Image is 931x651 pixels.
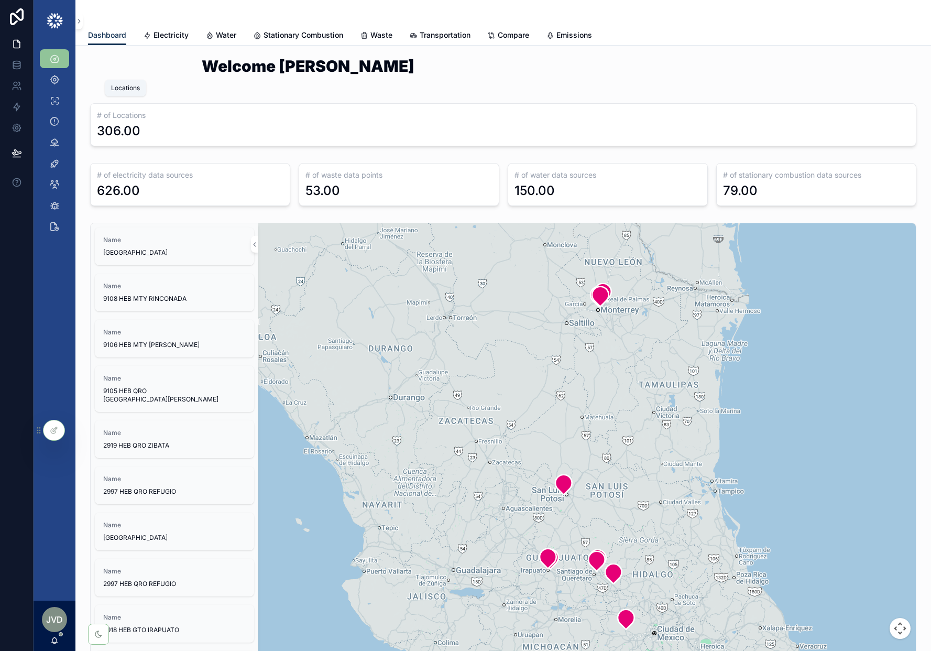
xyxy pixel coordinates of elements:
[253,26,343,47] a: Stationary Combustion
[95,320,254,357] a: Name9106 HEB MTY [PERSON_NAME]
[103,387,246,404] span: 9105 HEB QRO [GEOGRAPHIC_DATA][PERSON_NAME]
[556,30,592,40] span: Emissions
[370,30,392,40] span: Waste
[360,26,392,47] a: Waste
[103,328,246,337] span: Name
[514,182,555,199] div: 150.00
[487,26,529,47] a: Compare
[103,534,246,542] span: [GEOGRAPHIC_DATA]
[202,58,805,74] h1: Welcome [PERSON_NAME]
[103,580,246,588] span: 2997 HEB QRO REFUGIO
[88,30,126,40] span: Dashboard
[723,182,758,199] div: 79.00
[205,26,236,47] a: Water
[723,170,910,180] h3: # of stationary combustion data sources
[95,227,254,265] a: Name[GEOGRAPHIC_DATA]
[103,295,246,303] span: 9108 HEB MTY RINCONADA
[143,26,189,47] a: Electricity
[34,42,75,249] div: scrollable content
[46,613,63,626] span: JVd
[95,466,254,504] a: Name2997 HEB QRO REFUGIO
[97,110,910,121] h3: # of Locations
[420,30,470,40] span: Transportation
[97,182,140,199] div: 626.00
[890,618,911,639] button: Controles de visualización del mapa
[103,613,246,622] span: Name
[95,605,254,643] a: Name2918 HEB GTO IRAPUATO
[103,248,246,257] span: [GEOGRAPHIC_DATA]
[103,475,246,483] span: Name
[95,274,254,311] a: Name9108 HEB MTY RINCONADA
[264,30,343,40] span: Stationary Combustion
[216,30,236,40] span: Water
[103,236,246,244] span: Name
[103,374,246,383] span: Name
[103,626,246,634] span: 2918 HEB GTO IRAPUATO
[546,26,592,47] a: Emissions
[111,84,140,92] div: Locations
[514,170,701,180] h3: # of water data sources
[95,513,254,550] a: Name[GEOGRAPHIC_DATA]
[95,366,254,412] a: Name9105 HEB QRO [GEOGRAPHIC_DATA][PERSON_NAME]
[97,123,140,139] div: 306.00
[103,521,246,529] span: Name
[88,26,126,46] a: Dashboard
[103,429,246,437] span: Name
[103,341,246,349] span: 9106 HEB MTY [PERSON_NAME]
[103,282,246,290] span: Name
[154,30,189,40] span: Electricity
[46,13,63,29] img: App logo
[498,30,529,40] span: Compare
[305,182,340,199] div: 53.00
[97,170,283,180] h3: # of electricity data sources
[103,567,246,576] span: Name
[95,559,254,596] a: Name2997 HEB QRO REFUGIO
[305,170,492,180] h3: # of waste data points
[103,441,246,450] span: 2919 HEB QRO ZIBATA
[409,26,470,47] a: Transportation
[103,487,246,496] span: 2997 HEB QRO REFUGIO
[95,420,254,458] a: Name2919 HEB QRO ZIBATA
